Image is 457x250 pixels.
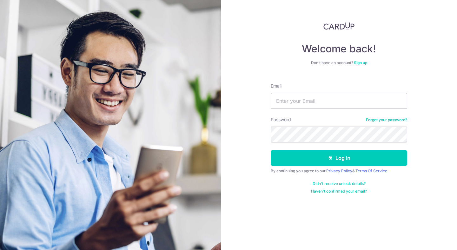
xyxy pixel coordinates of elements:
a: Haven't confirmed your email? [311,189,367,194]
input: Enter your Email [271,93,407,109]
label: Password [271,116,291,123]
a: Forgot your password? [366,117,407,122]
h4: Welcome back! [271,43,407,55]
img: CardUp Logo [323,22,354,30]
div: By continuing you agree to our & [271,168,407,174]
a: Sign up [354,60,367,65]
button: Log in [271,150,407,166]
a: Didn't receive unlock details? [313,181,366,186]
label: Email [271,83,281,89]
a: Terms Of Service [355,168,387,173]
div: Don’t have an account? [271,60,407,65]
a: Privacy Policy [326,168,352,173]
